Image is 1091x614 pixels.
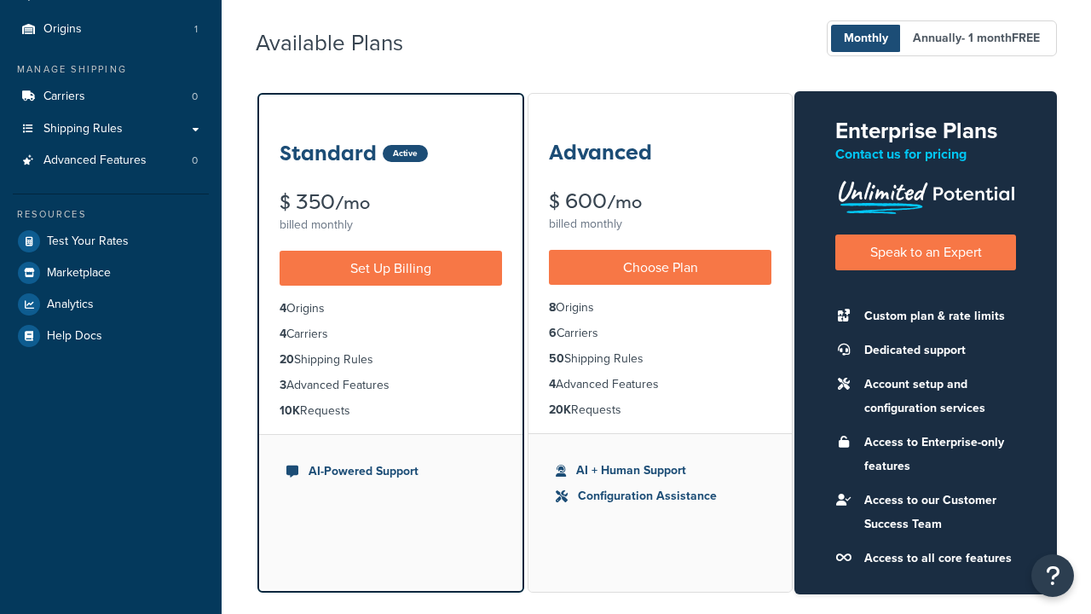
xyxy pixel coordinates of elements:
[13,226,209,257] a: Test Your Rates
[856,489,1016,536] li: Access to our Customer Success Team
[383,145,428,162] div: Active
[280,325,502,344] li: Carriers
[280,376,286,394] strong: 3
[831,25,901,52] span: Monthly
[280,213,502,237] div: billed monthly
[280,402,300,420] strong: 10K
[549,324,771,343] li: Carriers
[280,325,286,343] strong: 4
[549,298,556,316] strong: 8
[13,207,209,222] div: Resources
[280,350,294,368] strong: 20
[549,212,771,236] div: billed monthly
[13,14,209,45] li: Origins
[1012,29,1040,47] b: FREE
[47,298,94,312] span: Analytics
[856,431,1016,478] li: Access to Enterprise-only features
[900,25,1053,52] span: Annually
[13,81,209,113] a: Carriers 0
[856,339,1016,362] li: Dedicated support
[256,31,429,55] h2: Available Plans
[13,321,209,351] a: Help Docs
[549,298,771,317] li: Origins
[43,122,123,136] span: Shipping Rules
[13,81,209,113] li: Carriers
[835,175,1016,214] img: Unlimited Potential
[280,299,502,318] li: Origins
[13,14,209,45] a: Origins 1
[556,461,765,480] li: AI + Human Support
[43,22,82,37] span: Origins
[192,90,198,104] span: 0
[43,90,85,104] span: Carriers
[1031,554,1074,597] button: Open Resource Center
[835,235,1016,269] a: Speak to an Expert
[280,142,377,165] h3: Standard
[827,20,1057,56] button: Monthly Annually- 1 monthFREE
[13,62,209,77] div: Manage Shipping
[549,401,771,420] li: Requests
[961,29,1040,47] span: - 1 month
[280,376,502,395] li: Advanced Features
[549,142,652,164] h3: Advanced
[194,22,198,37] span: 1
[835,119,1016,143] h2: Enterprise Plans
[549,375,771,394] li: Advanced Features
[47,266,111,281] span: Marketplace
[192,153,198,168] span: 0
[856,373,1016,420] li: Account setup and configuration services
[549,401,571,419] strong: 20K
[549,191,771,212] div: $ 600
[549,350,564,368] strong: 50
[556,487,765,506] li: Configuration Assistance
[856,304,1016,328] li: Custom plan & rate limits
[13,258,209,288] a: Marketplace
[13,145,209,177] li: Advanced Features
[13,289,209,320] a: Analytics
[13,145,209,177] a: Advanced Features 0
[549,375,556,393] strong: 4
[286,462,495,481] li: AI-Powered Support
[856,547,1016,571] li: Access to all core features
[549,250,771,285] a: Choose Plan
[607,190,642,214] small: /mo
[549,324,557,342] strong: 6
[280,402,502,420] li: Requests
[13,113,209,145] a: Shipping Rules
[280,251,502,286] a: Set Up Billing
[280,299,286,317] strong: 4
[47,235,129,249] span: Test Your Rates
[835,142,1016,166] p: Contact us for pricing
[43,153,147,168] span: Advanced Features
[280,350,502,369] li: Shipping Rules
[280,192,502,213] div: $ 350
[335,191,370,215] small: /mo
[47,329,102,344] span: Help Docs
[549,350,771,368] li: Shipping Rules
